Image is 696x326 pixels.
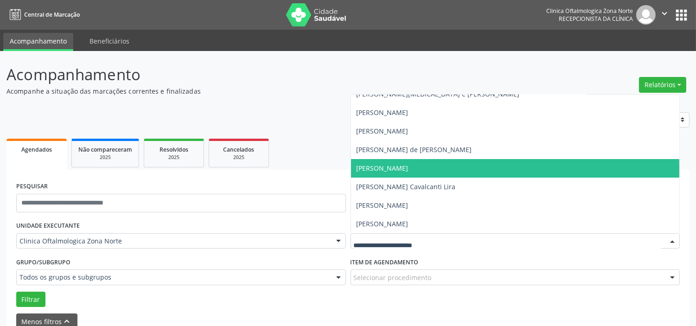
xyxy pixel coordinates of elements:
img: img [636,5,656,25]
button: Filtrar [16,292,45,307]
span: [PERSON_NAME] de [PERSON_NAME] [357,145,472,154]
div: Clinica Oftalmologica Zona Norte [546,7,633,15]
span: Agendados [21,146,52,153]
button: Relatórios [639,77,686,93]
span: Recepcionista da clínica [559,15,633,23]
a: Acompanhamento [3,33,73,51]
div: 2025 [216,154,262,161]
label: Grupo/Subgrupo [16,255,70,269]
div: 2025 [151,154,197,161]
span: Todos os grupos e subgrupos [19,273,327,282]
label: PESQUISAR [16,179,48,194]
a: Central de Marcação [6,7,80,22]
span: Selecionar procedimento [354,273,432,282]
span: Resolvidos [160,146,188,153]
span: [PERSON_NAME] Cavalcanti Lira [357,182,456,191]
button: apps [673,7,690,23]
p: Acompanhamento [6,63,485,86]
button:  [656,5,673,25]
div: 2025 [78,154,132,161]
label: Item de agendamento [351,255,419,269]
p: Acompanhe a situação das marcações correntes e finalizadas [6,86,485,96]
span: [PERSON_NAME] [357,164,409,173]
a: Beneficiários [83,33,136,49]
span: [PERSON_NAME] [357,219,409,228]
span: Cancelados [223,146,255,153]
i:  [659,8,670,19]
span: Clinica Oftalmologica Zona Norte [19,237,327,246]
span: [PERSON_NAME] [357,201,409,210]
span: Central de Marcação [24,11,80,19]
span: Não compareceram [78,146,132,153]
span: [PERSON_NAME] [357,108,409,117]
label: UNIDADE EXECUTANTE [16,219,80,233]
span: [PERSON_NAME] [357,127,409,135]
